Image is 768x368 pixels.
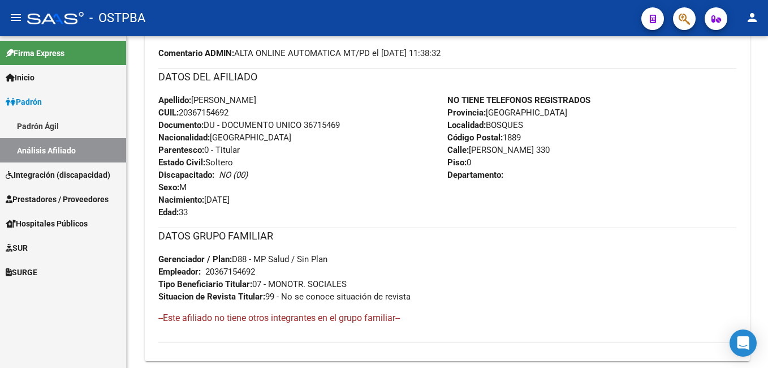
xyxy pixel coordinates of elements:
strong: Apellido: [158,95,191,105]
span: Prestadores / Proveedores [6,193,109,206]
h3: DATOS DEL AFILIADO [158,69,736,85]
strong: Nacimiento: [158,195,204,205]
strong: Comentario ADMIN: [158,48,234,58]
span: 0 [447,157,471,168]
div: Open Intercom Messenger [730,330,757,357]
strong: NO TIENE TELEFONOS REGISTRADOS [447,95,590,105]
span: 99 - No se conoce situación de revista [158,292,411,302]
div: 20367154692 [205,266,255,278]
strong: Tipo Beneficiario Titular: [158,279,252,289]
mat-icon: menu [9,11,23,24]
strong: Documento: [158,120,204,130]
strong: Situacion de Revista Titular: [158,292,265,302]
strong: Departamento: [447,170,503,180]
span: MONOTRIBUTISTA BAJA X AFIP [158,27,391,37]
span: Soltero [158,157,233,168]
strong: Estado Civil: [158,157,205,168]
span: [PERSON_NAME] [158,95,256,105]
span: - OSTPBA [89,6,145,31]
span: DU - DOCUMENTO UNICO 36715469 [158,120,340,130]
span: 0 - Titular [158,145,240,155]
strong: Piso: [447,157,467,168]
strong: Empleador: [158,267,201,277]
span: 1889 [447,132,521,143]
span: 07 - MONOTR. SOCIALES [158,279,347,289]
span: 33 [158,207,188,217]
strong: Sexo: [158,182,179,192]
strong: Discapacitado: [158,170,214,180]
span: [GEOGRAPHIC_DATA] [447,108,567,118]
span: SUR [6,242,28,254]
i: NO (00) [219,170,248,180]
strong: Provincia: [447,108,486,118]
span: BOSQUES [447,120,523,130]
strong: Ultimo Tipo Movimiento Baja: [158,27,270,37]
strong: Parentesco: [158,145,204,155]
strong: Calle: [447,145,469,155]
strong: Código Postal: [447,132,503,143]
span: [DATE] [158,195,230,205]
span: [GEOGRAPHIC_DATA] [158,132,291,143]
span: 20367154692 [158,108,228,118]
span: [PERSON_NAME] 330 [447,145,550,155]
span: ALTA ONLINE AUTOMATICA MT/PD el [DATE] 11:38:32 [158,47,441,59]
strong: Localidad: [447,120,486,130]
h4: --Este afiliado no tiene otros integrantes en el grupo familiar-- [158,312,736,324]
strong: Gerenciador / Plan: [158,254,232,264]
span: Hospitales Públicos [6,217,88,230]
span: Padrón [6,96,42,108]
h3: DATOS GRUPO FAMILIAR [158,228,736,244]
strong: Nacionalidad: [158,132,210,143]
mat-icon: person [745,11,759,24]
span: Integración (discapacidad) [6,169,110,181]
span: Inicio [6,71,34,84]
span: SURGE [6,266,37,279]
span: M [158,182,187,192]
strong: CUIL: [158,108,179,118]
span: Firma Express [6,47,64,59]
span: D88 - MP Salud / Sin Plan [158,254,327,264]
strong: Edad: [158,207,179,217]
